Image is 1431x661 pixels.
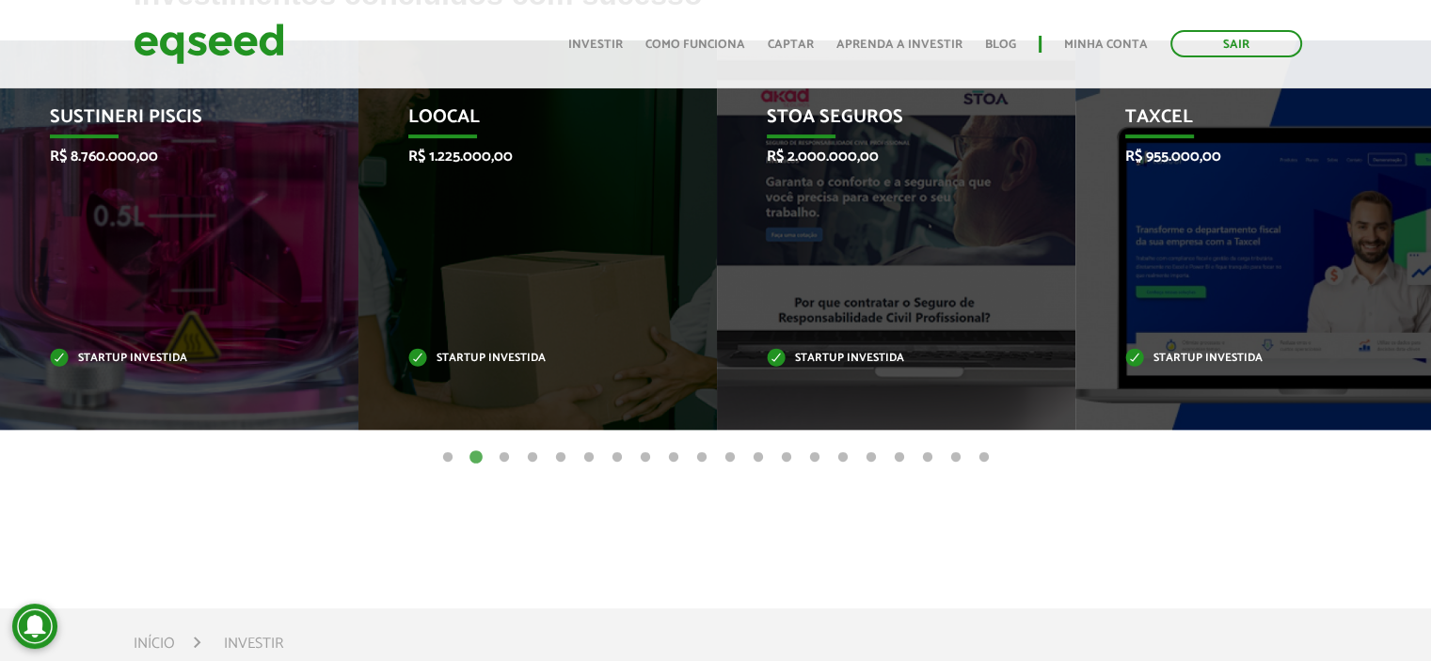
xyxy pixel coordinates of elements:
[636,449,655,467] button: 8 of 20
[408,148,640,165] p: R$ 1.225.000,00
[1125,148,1357,165] p: R$ 955.000,00
[551,449,570,467] button: 5 of 20
[767,148,998,165] p: R$ 2.000.000,00
[568,39,623,51] a: Investir
[767,106,998,138] p: STOA Seguros
[50,148,281,165] p: R$ 8.760.000,00
[134,637,175,652] a: Início
[438,449,457,467] button: 1 of 20
[749,449,768,467] button: 12 of 20
[946,449,965,467] button: 19 of 20
[1125,106,1357,138] p: Taxcel
[1170,30,1302,57] a: Sair
[805,449,824,467] button: 14 of 20
[608,449,627,467] button: 7 of 20
[985,39,1016,51] a: Blog
[1125,354,1357,364] p: Startup investida
[580,449,598,467] button: 6 of 20
[834,449,852,467] button: 15 of 20
[408,106,640,138] p: Loocal
[975,449,994,467] button: 20 of 20
[224,631,283,656] li: Investir
[50,354,281,364] p: Startup investida
[721,449,739,467] button: 11 of 20
[645,39,745,51] a: Como funciona
[890,449,909,467] button: 17 of 20
[692,449,711,467] button: 10 of 20
[768,39,814,51] a: Captar
[664,449,683,467] button: 9 of 20
[767,354,998,364] p: Startup investida
[523,449,542,467] button: 4 of 20
[467,449,485,467] button: 2 of 20
[918,449,937,467] button: 18 of 20
[1064,39,1148,51] a: Minha conta
[862,449,881,467] button: 16 of 20
[50,106,281,138] p: Sustineri Piscis
[777,449,796,467] button: 13 of 20
[836,39,962,51] a: Aprenda a investir
[408,354,640,364] p: Startup investida
[495,449,514,467] button: 3 of 20
[134,19,284,69] img: EqSeed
